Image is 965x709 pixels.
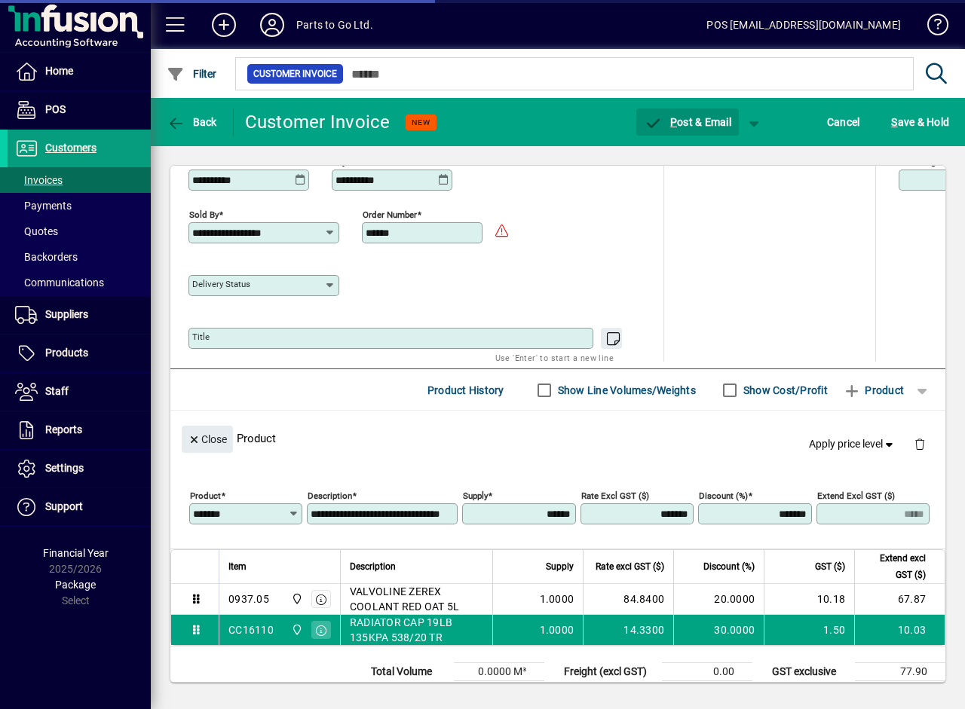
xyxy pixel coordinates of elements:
span: Cancel [827,110,860,134]
span: VALVOLINE ZEREX COOLANT RED OAT 5L [350,584,483,614]
div: Parts to Go Ltd. [296,13,373,37]
mat-label: Delivery status [192,279,250,289]
span: Suppliers [45,308,88,320]
a: POS [8,91,151,129]
span: ost & Email [644,116,731,128]
a: Settings [8,450,151,487]
app-page-header-button: Delete [902,437,938,451]
mat-label: Supply [463,490,488,501]
span: S [891,116,897,128]
td: GST [764,681,855,699]
a: Quotes [8,219,151,244]
span: DAE - Bulk Store [287,622,305,638]
button: Cancel [823,108,864,136]
td: Total Volume [363,663,454,681]
span: Filter [167,68,217,80]
span: Staff [45,385,69,397]
span: RADIATOR CAP 19LB 135KPA 538/20 TR [350,615,483,645]
span: Package [55,579,96,591]
button: Product [835,377,911,404]
button: Close [182,426,233,453]
a: Home [8,53,151,90]
td: 10.18 [764,584,854,615]
a: Reports [8,411,151,449]
td: 67.87 [854,584,945,615]
span: Item [228,558,247,575]
span: GST ($) [815,558,845,575]
span: POS [45,103,66,115]
td: 0.0000 M³ [454,663,544,681]
td: Total Weight [363,681,454,699]
td: GST exclusive [764,663,855,681]
a: Invoices [8,167,151,193]
label: Show Line Volumes/Weights [555,383,696,398]
span: Quotes [15,225,58,237]
td: 20.0000 [673,584,764,615]
span: Extend excl GST ($) [864,550,926,583]
a: Support [8,488,151,526]
a: Communications [8,270,151,295]
span: Close [188,427,227,452]
span: Backorders [15,251,78,263]
span: Products [45,347,88,359]
td: 0.00 [662,663,752,681]
a: Products [8,335,151,372]
span: 1.0000 [540,622,574,637]
span: Customers [45,142,96,154]
span: ave & Hold [891,110,949,134]
span: Rate excl GST ($) [596,558,664,575]
button: Profile [248,11,296,38]
mat-hint: Use 'Enter' to start a new line [495,349,614,366]
span: 1.0000 [540,591,574,607]
a: Payments [8,193,151,219]
span: Description [350,558,396,575]
mat-label: Title [192,332,210,342]
td: 77.90 [855,663,945,681]
td: 30.0000 [673,615,764,645]
a: Suppliers [8,296,151,334]
span: Home [45,65,73,77]
mat-label: Discount (%) [699,490,748,501]
span: Supply [546,558,574,575]
button: Filter [163,60,221,87]
td: Rounding [556,681,662,699]
span: Support [45,500,83,512]
app-page-header-button: Close [178,432,237,445]
span: Customer Invoice [253,66,337,81]
button: Delete [902,426,938,462]
span: Apply price level [809,436,896,452]
app-page-header-button: Back [151,108,234,136]
span: Financial Year [43,547,109,559]
a: Staff [8,373,151,411]
td: 0.00 [662,681,752,699]
mat-label: Description [308,490,352,501]
span: Product [843,378,904,402]
a: Knowledge Base [916,3,946,52]
td: 0.0000 Kg [454,681,544,699]
td: Freight (excl GST) [556,663,662,681]
span: Invoices [15,174,63,186]
span: Product History [427,378,504,402]
td: 10.03 [854,615,945,645]
div: Product [170,411,945,466]
label: Show Cost/Profit [740,383,828,398]
mat-label: Sold by [189,209,219,220]
button: Back [163,108,221,136]
div: POS [EMAIL_ADDRESS][DOMAIN_NAME] [706,13,901,37]
mat-label: Product [190,490,221,501]
div: 14.3300 [593,622,664,637]
a: Backorders [8,244,151,270]
span: Settings [45,462,84,474]
span: P [670,116,677,128]
span: Payments [15,200,72,212]
button: Post & Email [636,108,739,136]
span: Back [167,116,217,128]
mat-label: Extend excl GST ($) [817,490,895,501]
td: 11.68 [855,681,945,699]
span: Reports [45,423,82,435]
button: Apply price level [803,431,902,458]
span: Discount (%) [703,558,755,575]
span: Communications [15,277,104,289]
button: Add [200,11,248,38]
button: Save & Hold [887,108,953,136]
